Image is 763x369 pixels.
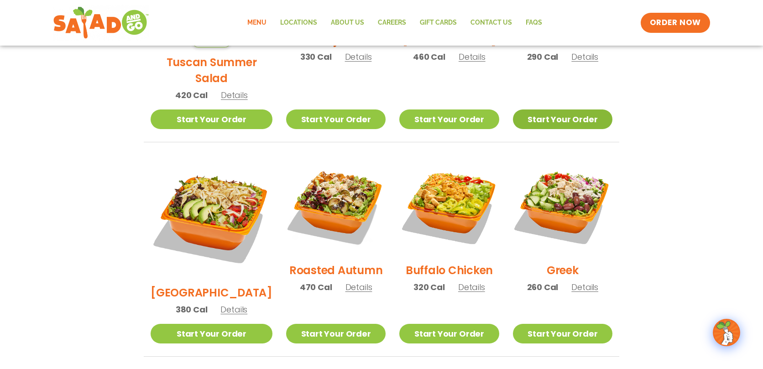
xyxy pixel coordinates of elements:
[399,156,499,255] img: Product photo for Buffalo Chicken Salad
[220,304,247,315] span: Details
[399,324,499,343] a: Start Your Order
[221,89,248,101] span: Details
[464,12,519,33] a: Contact Us
[513,109,612,129] a: Start Your Order
[513,324,612,343] a: Start Your Order
[413,12,464,33] a: GIFT CARDS
[458,281,485,293] span: Details
[519,12,549,33] a: FAQs
[345,51,372,62] span: Details
[345,281,372,293] span: Details
[286,156,386,255] img: Product photo for Roasted Autumn Salad
[641,13,710,33] a: ORDER NOW
[286,324,386,343] a: Start Your Order
[151,156,272,278] img: Product photo for BBQ Ranch Salad
[240,12,273,33] a: Menu
[53,5,149,41] img: new-SAG-logo-768×292
[151,54,272,86] h2: Tuscan Summer Salad
[571,51,598,62] span: Details
[151,324,272,343] a: Start Your Order
[527,51,559,63] span: 290 Cal
[371,12,413,33] a: Careers
[413,51,445,63] span: 460 Cal
[406,262,493,278] h2: Buffalo Chicken
[714,320,739,345] img: wpChatIcon
[300,281,332,293] span: 470 Cal
[547,262,579,278] h2: Greek
[399,109,499,129] a: Start Your Order
[571,281,598,293] span: Details
[151,109,272,129] a: Start Your Order
[273,12,324,33] a: Locations
[240,12,549,33] nav: Menu
[175,89,208,101] span: 420 Cal
[527,281,559,293] span: 260 Cal
[650,17,701,28] span: ORDER NOW
[459,51,486,62] span: Details
[289,262,383,278] h2: Roasted Autumn
[324,12,371,33] a: About Us
[151,285,272,301] h2: [GEOGRAPHIC_DATA]
[286,109,386,129] a: Start Your Order
[176,303,208,316] span: 380 Cal
[513,156,612,255] img: Product photo for Greek Salad
[413,281,445,293] span: 320 Cal
[300,51,332,63] span: 330 Cal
